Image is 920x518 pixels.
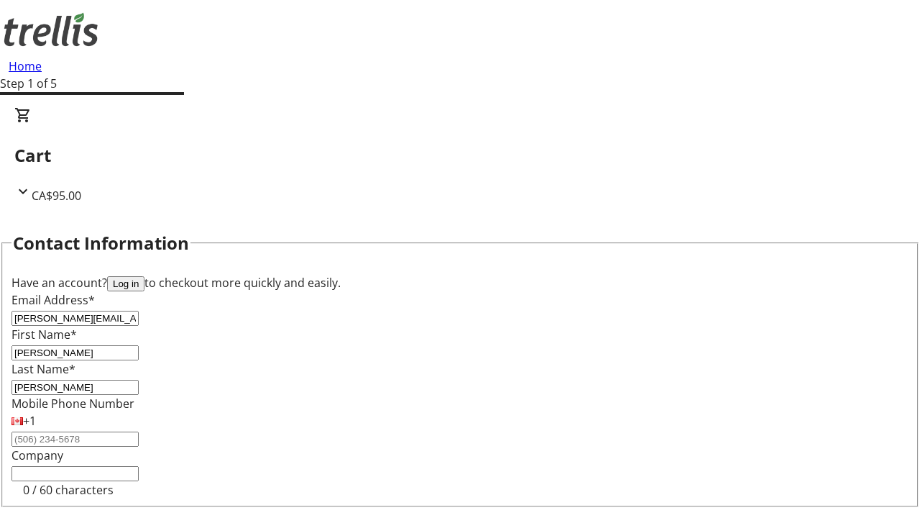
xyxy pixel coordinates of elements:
[11,292,95,308] label: Email Address*
[11,361,75,377] label: Last Name*
[23,482,114,498] tr-character-limit: 0 / 60 characters
[32,188,81,204] span: CA$95.00
[11,396,134,412] label: Mobile Phone Number
[11,274,908,291] div: Have an account? to checkout more quickly and easily.
[13,230,189,256] h2: Contact Information
[14,106,906,204] div: CartCA$95.00
[11,432,139,447] input: (506) 234-5678
[11,327,77,342] label: First Name*
[14,142,906,168] h2: Cart
[107,276,144,291] button: Log in
[11,447,63,463] label: Company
